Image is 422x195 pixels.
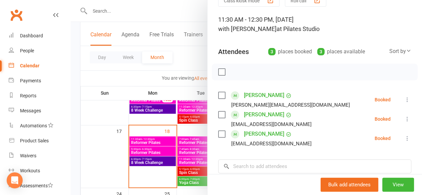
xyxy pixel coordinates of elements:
[9,178,70,193] a: Assessments
[218,47,249,56] div: Attendees
[20,93,36,98] div: Reports
[9,118,70,133] a: Automations
[375,117,391,121] div: Booked
[8,7,25,23] a: Clubworx
[277,25,320,32] span: at Pilates Studio
[268,47,312,56] div: places booked
[9,103,70,118] a: Messages
[9,133,70,148] a: Product Sales
[268,48,276,55] div: 3
[218,25,277,32] span: with [PERSON_NAME]
[20,168,40,173] div: Workouts
[317,47,365,56] div: places available
[382,178,414,192] button: View
[20,78,41,83] div: Payments
[20,108,41,113] div: Messages
[375,97,391,102] div: Booked
[231,120,312,129] div: [EMAIL_ADDRESS][DOMAIN_NAME]
[20,48,34,53] div: People
[9,43,70,58] a: People
[7,172,23,188] div: Open Intercom Messenger
[20,123,47,128] div: Automations
[9,73,70,88] a: Payments
[9,148,70,163] a: Waivers
[20,63,39,68] div: Calendar
[9,28,70,43] a: Dashboard
[20,33,43,38] div: Dashboard
[9,88,70,103] a: Reports
[218,159,411,173] input: Search to add attendees
[317,48,325,55] div: 3
[389,47,411,56] div: Sort by
[375,136,391,141] div: Booked
[244,109,284,120] a: [PERSON_NAME]
[20,153,36,158] div: Waivers
[321,178,378,192] button: Bulk add attendees
[9,58,70,73] a: Calendar
[218,15,411,34] div: 11:30 AM - 12:30 PM, [DATE]
[244,129,284,139] a: [PERSON_NAME]
[9,163,70,178] a: Workouts
[244,90,284,101] a: [PERSON_NAME]
[20,138,49,143] div: Product Sales
[20,183,53,188] div: Assessments
[231,139,312,148] div: [EMAIL_ADDRESS][DOMAIN_NAME]
[231,101,350,109] div: [PERSON_NAME][EMAIL_ADDRESS][DOMAIN_NAME]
